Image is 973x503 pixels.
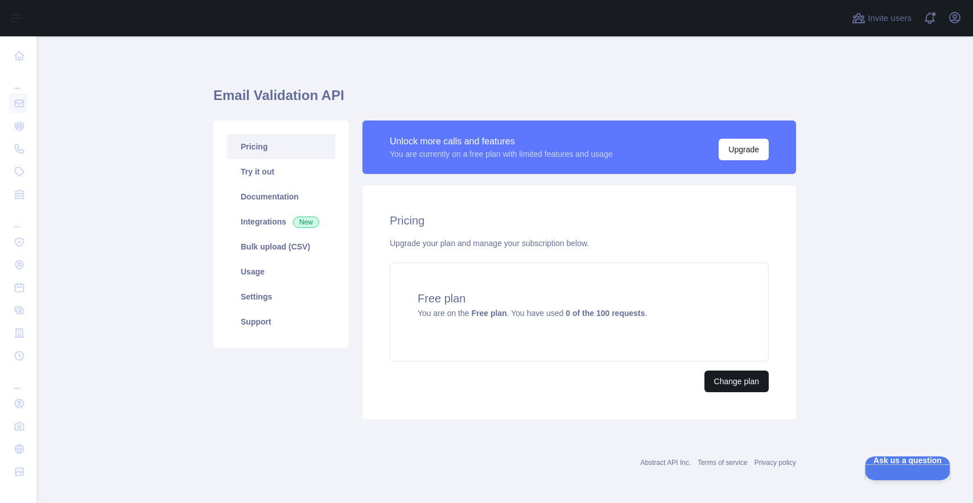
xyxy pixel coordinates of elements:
[390,148,613,160] div: You are currently on a free plan with limited features and usage
[390,135,613,148] div: Unlock more calls and features
[9,368,27,391] div: ...
[9,207,27,230] div: ...
[227,284,335,309] a: Settings
[227,259,335,284] a: Usage
[227,209,335,234] a: Integrations New
[698,459,747,467] a: Terms of service
[719,139,769,160] button: Upgrade
[213,86,796,114] h1: Email Validation API
[390,238,769,249] div: Upgrade your plan and manage your subscription below.
[227,309,335,334] a: Support
[755,459,796,467] a: Privacy policy
[9,68,27,91] div: ...
[227,159,335,184] a: Try it out
[390,213,769,228] h2: Pricing
[868,12,912,25] span: Invite users
[293,217,319,228] span: New
[471,309,506,318] strong: Free plan
[418,309,647,318] span: You are on the . You have used .
[418,290,741,306] h4: Free plan
[566,309,645,318] strong: 0 of the 100 requests
[850,9,914,27] button: Invite users
[227,184,335,209] a: Documentation
[227,134,335,159] a: Pricing
[704,371,769,392] button: Change plan
[641,459,691,467] a: Abstract API Inc.
[865,456,950,480] iframe: Help Scout Beacon - Open
[227,234,335,259] a: Bulk upload (CSV)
